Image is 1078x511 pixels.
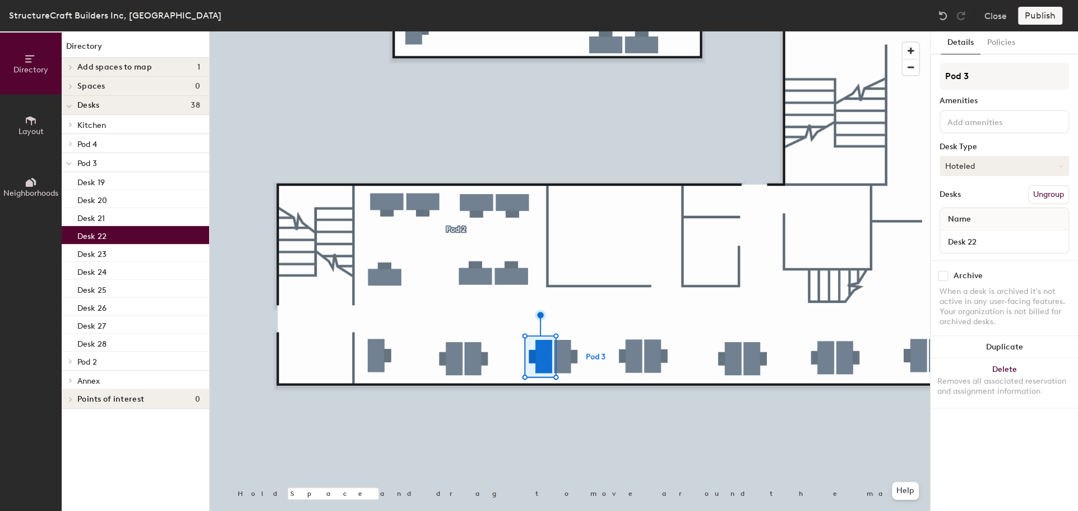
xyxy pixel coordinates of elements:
span: Points of interest [77,395,144,404]
input: Add amenities [945,114,1046,128]
span: 0 [195,82,200,91]
span: Pod 4 [77,140,97,149]
span: Desks [77,101,99,110]
button: DeleteRemoves all associated reservation and assignment information [931,358,1078,408]
span: Add spaces to map [77,63,152,72]
p: Desk 20 [77,192,107,205]
span: Layout [18,127,44,136]
div: Desks [940,190,961,199]
button: Help [892,482,919,500]
button: Hoteled [940,156,1069,176]
button: Policies [980,31,1022,54]
button: Close [984,7,1007,25]
span: 38 [191,101,200,110]
span: 0 [195,395,200,404]
div: StructureCraft Builders Inc, [GEOGRAPHIC_DATA] [9,8,221,22]
h1: Directory [62,40,209,58]
button: Details [941,31,980,54]
input: Unnamed desk [942,234,1066,250]
img: Redo [955,10,966,21]
p: Desk 27 [77,318,106,331]
span: 1 [197,63,200,72]
p: Desk 22 [77,228,107,241]
p: Desk 21 [77,210,105,223]
div: Desk Type [940,142,1069,151]
p: Desk 24 [77,264,107,277]
span: Pod 3 [77,159,97,168]
span: Directory [13,65,48,75]
span: Pod 2 [77,357,97,367]
div: Archive [954,271,983,280]
div: Removes all associated reservation and assignment information [937,376,1071,397]
span: Spaces [77,82,105,91]
p: Desk 26 [77,300,107,313]
div: Amenities [940,96,1069,105]
span: Annex [77,376,100,386]
p: Desk 23 [77,246,107,259]
p: Desk 25 [77,282,107,295]
button: Duplicate [931,336,1078,358]
span: Kitchen [77,121,106,130]
div: When a desk is archived it's not active in any user-facing features. Your organization is not bil... [940,287,1069,327]
p: Desk 19 [77,174,105,187]
span: Neighborhoods [3,188,58,198]
span: Name [942,209,977,229]
button: Ungroup [1028,185,1069,204]
img: Undo [937,10,949,21]
p: Desk 28 [77,336,107,349]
